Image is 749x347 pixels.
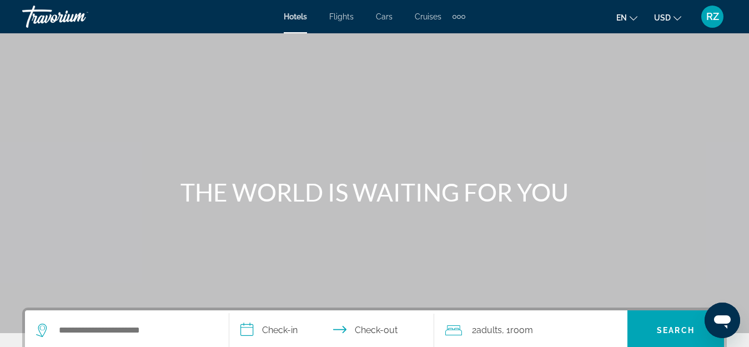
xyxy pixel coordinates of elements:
[616,9,637,26] button: Change language
[376,12,393,21] a: Cars
[22,2,133,31] a: Travorium
[453,8,465,26] button: Extra navigation items
[705,303,740,338] iframe: Кнопка запуска окна обмена сообщениями
[167,178,583,207] h1: THE WORLD IS WAITING FOR YOU
[329,12,354,21] a: Flights
[706,11,719,22] span: RZ
[284,12,307,21] a: Hotels
[698,5,727,28] button: User Menu
[616,13,627,22] span: en
[415,12,441,21] a: Cruises
[502,323,533,338] span: , 1
[654,13,671,22] span: USD
[654,9,681,26] button: Change currency
[657,326,695,335] span: Search
[510,325,533,335] span: Room
[476,325,502,335] span: Adults
[472,323,502,338] span: 2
